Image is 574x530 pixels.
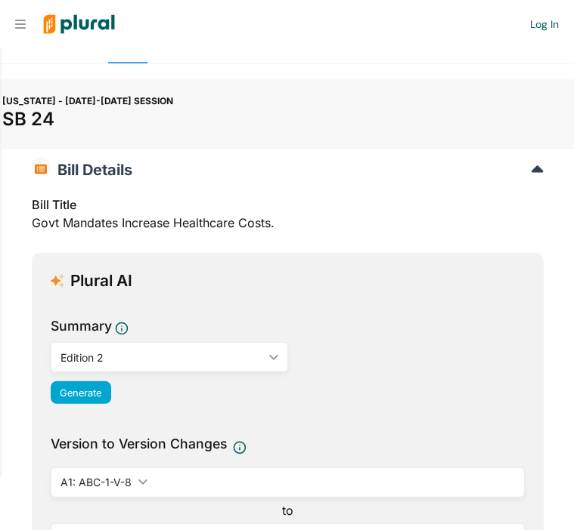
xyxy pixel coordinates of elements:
button: Generate [51,381,111,404]
span: Bill Details [50,161,132,179]
span: to [276,501,299,519]
h3: Bill Title [32,196,544,214]
div: Govt Mandates Increase Healthcare Costs. [32,186,544,241]
h1: SB 24 [2,109,573,131]
div: A1: ABC-1-V-8 [61,474,132,490]
span: [US_STATE] - [DATE]-[DATE] SESSION [2,95,173,106]
div: Edition 2 [61,350,263,365]
a: Log In [530,17,559,31]
span: Generate [61,387,102,399]
h3: Summary [51,316,112,336]
span: Version to Version Changes [51,434,227,454]
h3: Plural AI [70,272,132,291]
img: Logo for Plural [32,1,126,48]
